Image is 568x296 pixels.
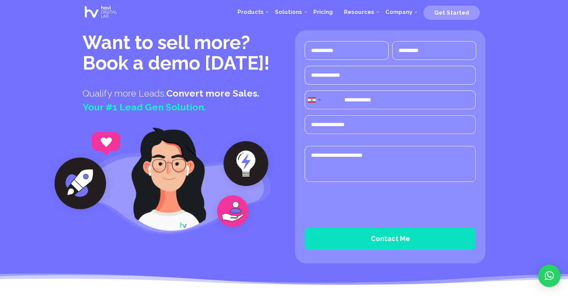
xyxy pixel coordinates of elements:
a: Solutions [269,1,308,23]
iframe: reCAPTCHA [305,190,418,219]
span: Resources [344,9,374,15]
span: Company [385,9,412,15]
img: Book a Demo [44,128,120,217]
span: Products [238,9,264,15]
span: Solutions [275,9,302,15]
span: Contact Me [371,235,410,242]
span: Pricing [313,9,333,15]
a: Get Started [423,6,480,18]
a: Company [380,1,418,23]
h1: Want to sell more? Book a demo [DATE]! [83,32,273,77]
button: Contact Me [305,228,476,250]
span: Get Started [434,9,469,16]
a: Resources [338,1,380,23]
img: Book a Demo [208,131,278,237]
a: Products [232,1,269,23]
a: Pricing [308,1,338,23]
div: Selected country [305,91,323,109]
